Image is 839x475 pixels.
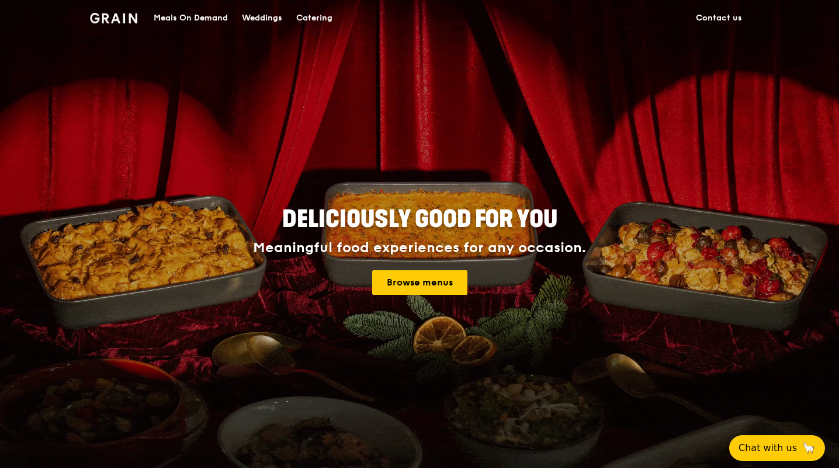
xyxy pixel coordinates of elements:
img: Grain [90,13,137,23]
div: Catering [296,1,332,36]
span: 🦙 [802,441,816,455]
div: Meaningful food experiences for any occasion. [209,240,630,256]
span: Chat with us [739,441,797,455]
a: Weddings [235,1,289,36]
a: Contact us [689,1,749,36]
div: Meals On Demand [154,1,228,36]
a: Catering [289,1,339,36]
button: Chat with us🦙 [729,435,825,461]
div: Weddings [242,1,282,36]
a: Browse menus [372,270,467,295]
span: Deliciously good for you [282,205,557,233]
